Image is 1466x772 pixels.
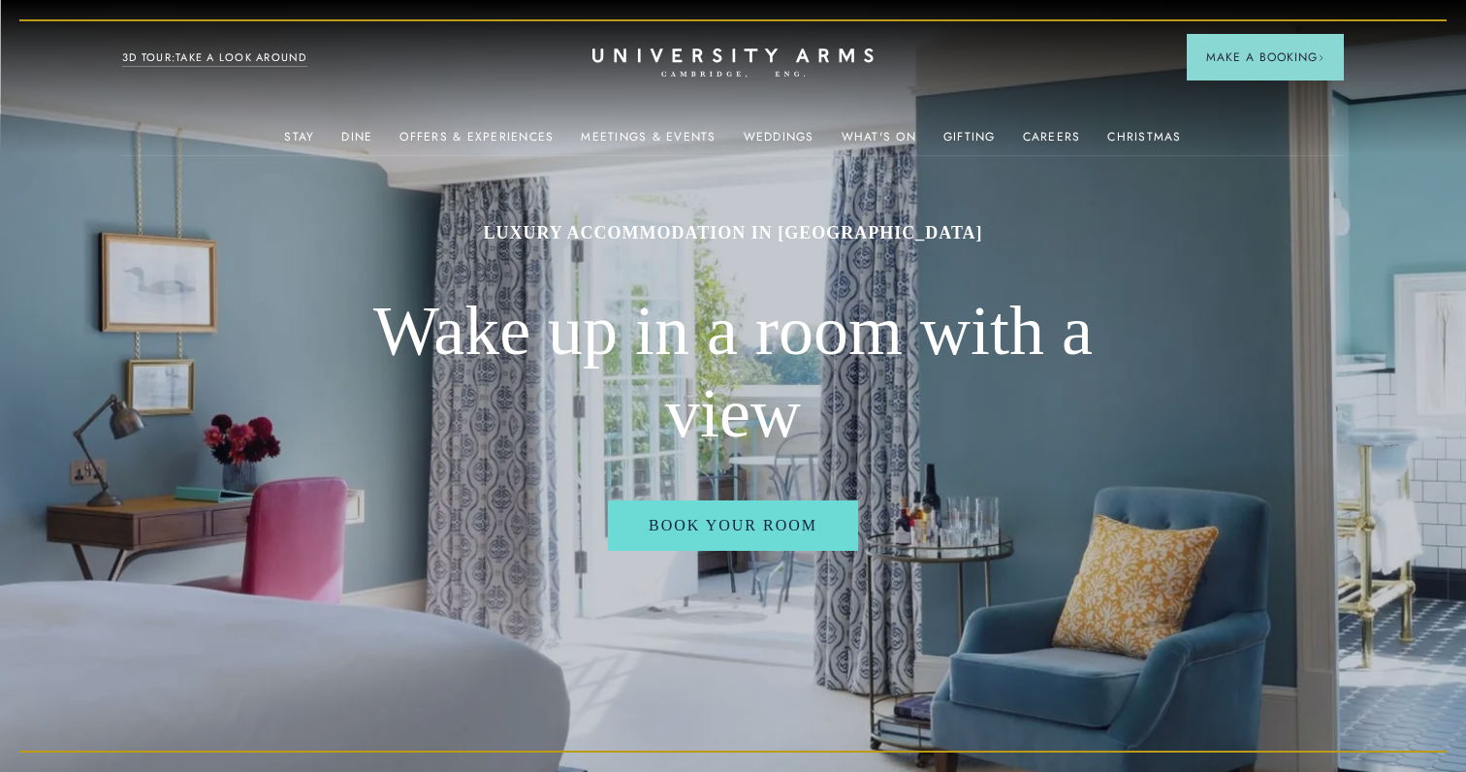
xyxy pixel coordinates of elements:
[399,130,554,155] a: Offers & Experiences
[842,130,916,155] a: What's On
[284,130,314,155] a: Stay
[608,500,858,551] a: Book Your Room
[744,130,814,155] a: Weddings
[1023,130,1081,155] a: Careers
[1318,54,1324,61] img: Arrow icon
[341,130,372,155] a: Dine
[366,221,1099,244] h1: Luxury Accommodation in [GEOGRAPHIC_DATA]
[592,48,874,79] a: Home
[366,290,1099,456] h2: Wake up in a room with a view
[1187,34,1344,80] button: Make a BookingArrow icon
[581,130,716,155] a: Meetings & Events
[122,49,307,67] a: 3D TOUR:TAKE A LOOK AROUND
[1107,130,1181,155] a: Christmas
[1206,48,1324,66] span: Make a Booking
[943,130,996,155] a: Gifting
